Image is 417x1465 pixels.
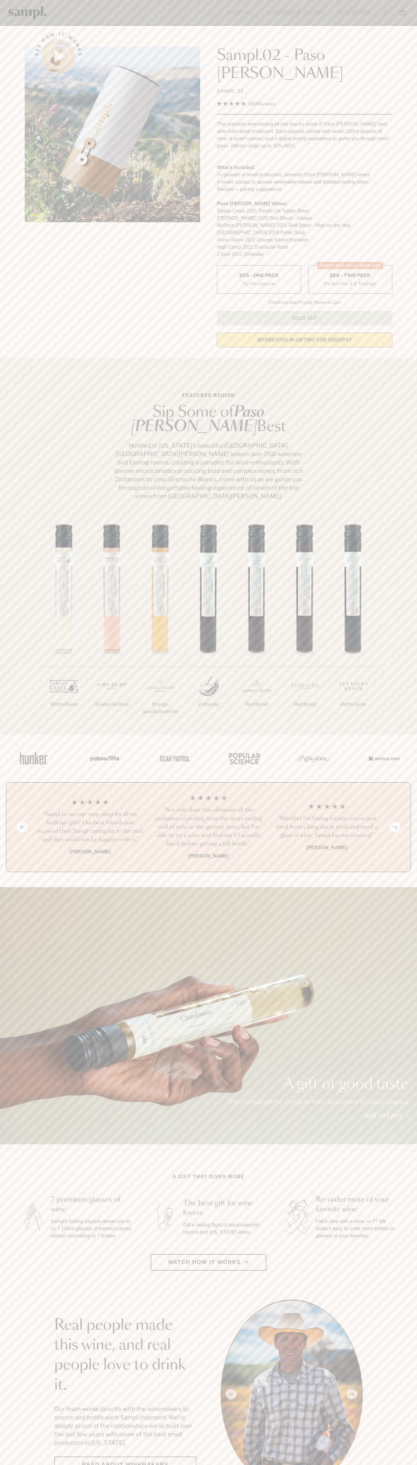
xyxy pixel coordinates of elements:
[51,1195,133,1214] h3: 7 premium glasses of wine
[329,701,377,708] p: Petite Sirah
[217,88,392,95] p: SAMPL.02
[248,101,257,107] span: 140
[131,405,265,434] em: Paso [PERSON_NAME]
[184,520,233,727] li: 4 / 7
[228,1098,409,1106] p: The perfect gift for everyone from wine lovers to casual sippers.
[239,272,279,279] span: $55 - One Pack
[389,822,400,832] button: Next slide
[151,1254,266,1271] button: Watch how it works
[217,252,264,257] span: J Dusi 2021 Zinfandel
[173,1173,245,1180] h2: A gift that gives more
[36,810,145,844] h3: “Sampl is my one-stop shop for all my birthday gifts! Our best friends just received their Sampl ...
[242,280,276,287] small: Try the Capsule
[233,520,281,727] li: 5 / 7
[217,223,350,228] span: McPrice [PERSON_NAME] 2021 Red Blend - High on the Hog
[136,701,184,715] p: Orange Gewürztraminer
[154,795,263,860] li: 2 / 4
[324,280,376,287] small: Perfect For 2-4 Tastings
[40,701,88,708] p: White Blend
[281,520,329,727] li: 6 / 7
[365,745,401,771] img: Artboard_7_5b34974b-f019-449e-91fb-745f8d0877ee_x450.png
[266,300,343,305] li: Christmas Sale Pricing Shown In Cart
[188,853,229,859] b: [PERSON_NAME]
[70,849,111,855] b: [PERSON_NAME]
[42,39,75,73] button: See how it works
[88,520,136,727] li: 2 / 7
[365,1112,409,1120] a: Add to cart
[217,178,392,186] li: A smart coaster to access winemaker videos and detailed tasting notes.
[155,745,192,771] img: Artboard_5_7fdae55a-36fd-43f7-8bfd-f74a06a2878e_x450.png
[217,244,288,250] span: High Camp 2021 Grenache Rosé
[329,520,377,727] li: 7 / 7
[112,405,305,434] h2: Sip Some of Best
[183,1199,265,1218] h3: The best gift for wine lovers
[306,845,347,850] b: [PERSON_NAME]
[40,520,88,727] li: 1 / 7
[317,262,383,269] div: CHRISTMAS SALE! Save 20%
[217,171,392,178] li: 7x glasses of small production, premium Paso [PERSON_NAME] wines
[16,745,52,771] img: Artboard_1_c8cd28af-0030-4af1-819c-248e302c7f06_x450.png
[217,208,309,213] span: Tablas Creek 2021 Patelin De Tablas Blanc
[86,745,122,771] img: Artboard_6_04f9a106-072f-468a-bdd7-f11783b05722_x450.png
[217,201,287,206] strong: Paso [PERSON_NAME] Wines:
[217,121,392,150] div: This premium wine-tasting kit lets you try some of Paso [PERSON_NAME]' best wine from small produ...
[272,814,381,840] h3: “Whether I'm having friends over or just tired from a long day at work and need a glass of wine, ...
[228,1077,409,1092] p: A gift of good taste
[154,806,263,848] h3: “Not only does this eliminate all the confusion of picking from the never ending wall of wine in ...
[51,1218,133,1240] p: Sampl's tasting capsule allows you to try 7 100ml glasses of premium wines without committing to ...
[233,701,281,708] p: Red Blend
[112,441,305,500] p: Nestled in [US_STATE]’s beautiful [GEOGRAPHIC_DATA], [GEOGRAPHIC_DATA][PERSON_NAME] boasts over 2...
[316,1195,398,1214] h3: Re-order more of your favorite wine
[217,47,392,83] h1: Sampl.02 - Paso [PERSON_NAME]
[217,237,309,242] span: Union Sacre 2022 Orange Gewürztraminer
[217,216,312,221] span: [PERSON_NAME] 2020 Red Blend - Keeper
[217,100,275,108] div: 140Reviews
[257,101,275,107] span: Reviews
[295,745,331,771] img: Artboard_3_0b291449-6e8c-4d07-b2c2-3f3601a19cd1_x450.png
[136,520,184,735] li: 3 / 7
[217,165,255,170] strong: What’s Included:
[54,1405,196,1447] p: Our team works directly with the winemakers to source and bottle each Sampl shipment. We’re deepl...
[36,795,145,860] li: 1 / 4
[217,333,392,347] a: interested in gifting for groups?
[217,230,306,235] span: [GEOGRAPHIC_DATA] 2018 Petite Sirah
[330,272,371,279] span: $88 - Two Pack
[217,186,392,193] li: Recipes + pairing suggestions
[112,392,305,399] p: Featured Region
[225,745,262,771] img: Artboard_4_28b4d326-c26e-48f9-9c80-911f17d6414e_x450.png
[88,701,136,708] p: Grenache Rosé
[54,1315,196,1395] h2: Real people made this wine, and real people love to drink it.
[25,47,200,222] img: Sampl.02 - Paso Robles
[184,701,233,708] p: Zinfandel
[183,1221,265,1236] p: Gift a tasting flight of hand-selected, hard-to-find [US_STATE] wines.
[272,795,381,860] li: 3 / 4
[316,1218,398,1240] p: Fall in love with a wine, or 7? We make it easy to order more bottles or glasses of your favorites.
[17,822,28,832] button: Previous slide
[281,701,329,708] p: Red Blend
[217,311,392,326] button: Sold Out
